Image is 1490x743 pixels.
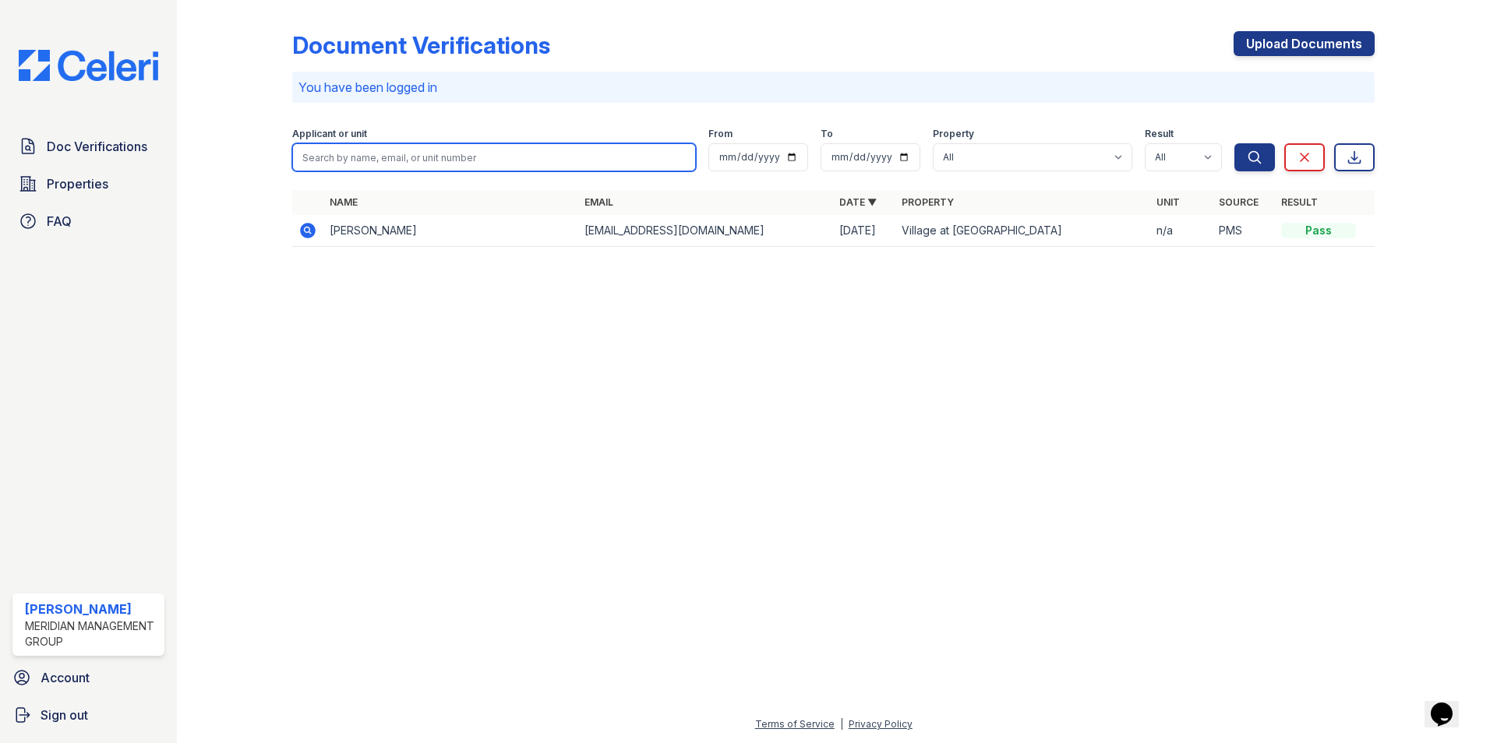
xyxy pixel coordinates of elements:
[292,128,367,140] label: Applicant or unit
[6,50,171,81] img: CE_Logo_Blue-a8612792a0a2168367f1c8372b55b34899dd931a85d93a1a3d3e32e68fde9ad4.png
[933,128,974,140] label: Property
[12,131,164,162] a: Doc Verifications
[47,212,72,231] span: FAQ
[6,699,171,731] a: Sign out
[292,143,696,171] input: Search by name, email, or unit number
[849,718,913,730] a: Privacy Policy
[895,215,1150,247] td: Village at [GEOGRAPHIC_DATA]
[1219,196,1259,208] a: Source
[12,168,164,199] a: Properties
[323,215,578,247] td: [PERSON_NAME]
[1425,681,1474,727] iframe: chat widget
[755,718,835,730] a: Terms of Service
[1281,223,1356,238] div: Pass
[839,196,877,208] a: Date ▼
[902,196,954,208] a: Property
[833,215,895,247] td: [DATE]
[41,668,90,687] span: Account
[578,215,833,247] td: [EMAIL_ADDRESS][DOMAIN_NAME]
[1213,215,1275,247] td: PMS
[1150,215,1213,247] td: n/a
[821,128,833,140] label: To
[292,31,550,59] div: Document Verifications
[1234,31,1375,56] a: Upload Documents
[708,128,733,140] label: From
[41,706,88,724] span: Sign out
[840,718,843,730] div: |
[25,618,158,650] div: Meridian Management Group
[584,196,613,208] a: Email
[12,206,164,237] a: FAQ
[25,600,158,618] div: [PERSON_NAME]
[47,137,147,156] span: Doc Verifications
[1156,196,1180,208] a: Unit
[6,662,171,693] a: Account
[330,196,358,208] a: Name
[1281,196,1318,208] a: Result
[298,78,1368,97] p: You have been logged in
[47,174,108,193] span: Properties
[1145,128,1174,140] label: Result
